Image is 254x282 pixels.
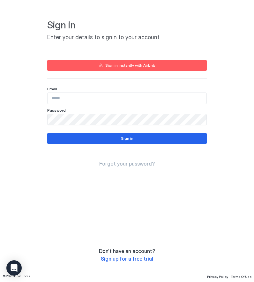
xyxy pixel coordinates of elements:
a: Terms Of Use [231,273,251,279]
button: Sign in instantly with Airbnb [47,60,207,71]
input: Input Field [48,114,206,125]
span: Sign in [47,19,207,31]
span: Don't have an account? [99,248,155,254]
button: Sign in [47,133,207,144]
span: Terms Of Use [231,275,251,278]
span: Email [47,86,57,91]
a: Privacy Policy [207,273,228,279]
a: Sign up for a free trial [101,256,153,262]
div: Open Intercom Messenger [6,260,22,276]
span: Privacy Policy [207,275,228,278]
span: © 2025 Host Tools [3,274,30,278]
span: Password [47,108,66,113]
div: Sign in [121,136,133,141]
input: Input Field [48,93,206,104]
div: Sign in instantly with Airbnb [105,63,155,68]
span: Enter your details to signin to your account [47,34,207,41]
a: Forgot your password? [99,160,155,167]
